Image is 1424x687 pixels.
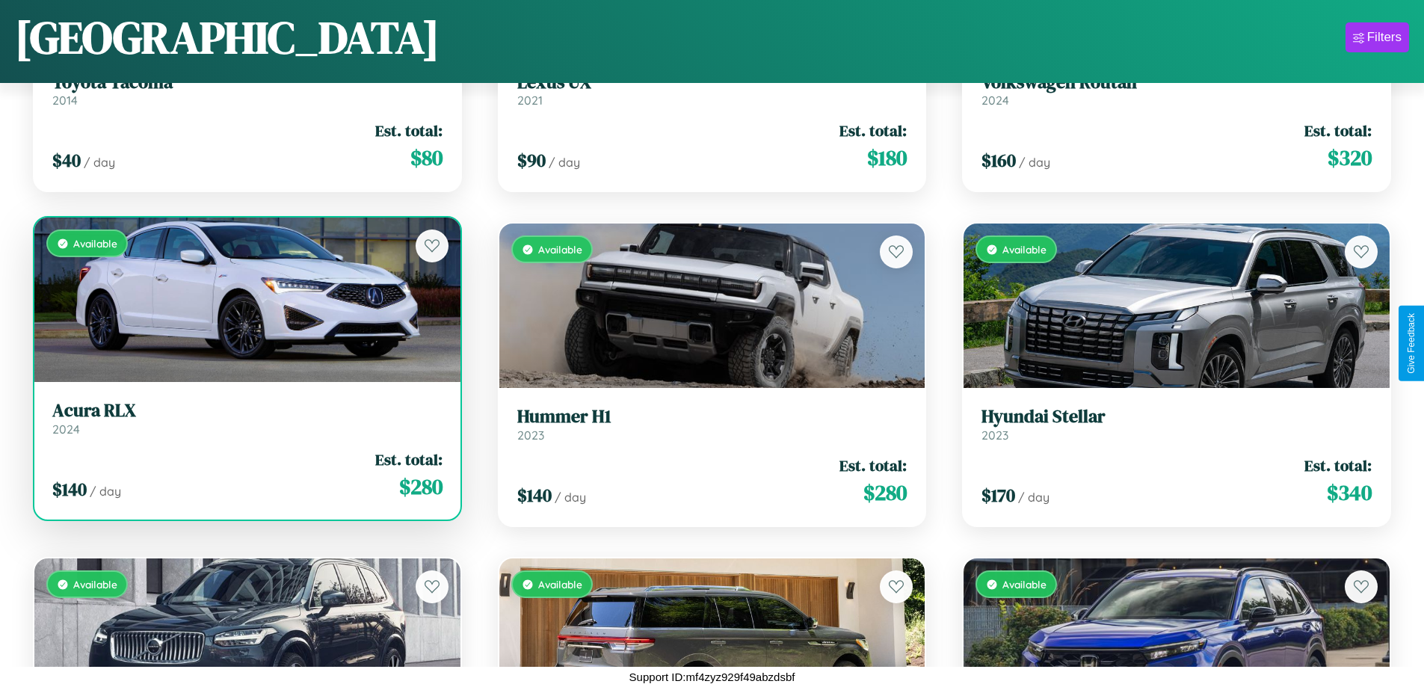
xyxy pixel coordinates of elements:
[981,428,1008,443] span: 2023
[73,237,117,250] span: Available
[517,406,907,428] h3: Hummer H1
[517,72,907,108] a: Lexus UX2021
[867,143,907,173] span: $ 180
[52,400,443,422] h3: Acura RLX
[538,243,582,256] span: Available
[555,490,586,505] span: / day
[1002,578,1047,591] span: Available
[1019,155,1050,170] span: / day
[517,483,552,508] span: $ 140
[549,155,580,170] span: / day
[410,143,443,173] span: $ 80
[1304,120,1372,141] span: Est. total:
[52,72,443,108] a: Toyota Tacoma2014
[1328,143,1372,173] span: $ 320
[981,93,1009,108] span: 2024
[375,120,443,141] span: Est. total:
[90,484,121,499] span: / day
[517,406,907,443] a: Hummer H12023
[1304,455,1372,476] span: Est. total:
[1406,313,1417,374] div: Give Feedback
[538,578,582,591] span: Available
[1367,30,1402,45] div: Filters
[517,93,543,108] span: 2021
[73,578,117,591] span: Available
[839,455,907,476] span: Est. total:
[981,483,1015,508] span: $ 170
[84,155,115,170] span: / day
[629,667,795,687] p: Support ID: mf4zyz929f49abzdsbf
[15,7,440,68] h1: [GEOGRAPHIC_DATA]
[863,478,907,508] span: $ 280
[52,148,81,173] span: $ 40
[517,72,907,93] h3: Lexus UX
[52,422,80,437] span: 2024
[517,428,544,443] span: 2023
[375,449,443,470] span: Est. total:
[981,148,1016,173] span: $ 160
[981,406,1372,443] a: Hyundai Stellar2023
[52,477,87,502] span: $ 140
[52,400,443,437] a: Acura RLX2024
[1018,490,1049,505] span: / day
[52,93,78,108] span: 2014
[52,72,443,93] h3: Toyota Tacoma
[1002,243,1047,256] span: Available
[399,472,443,502] span: $ 280
[981,406,1372,428] h3: Hyundai Stellar
[517,148,546,173] span: $ 90
[1327,478,1372,508] span: $ 340
[1346,22,1409,52] button: Filters
[981,72,1372,93] h3: Volkswagen Routan
[981,72,1372,108] a: Volkswagen Routan2024
[839,120,907,141] span: Est. total:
